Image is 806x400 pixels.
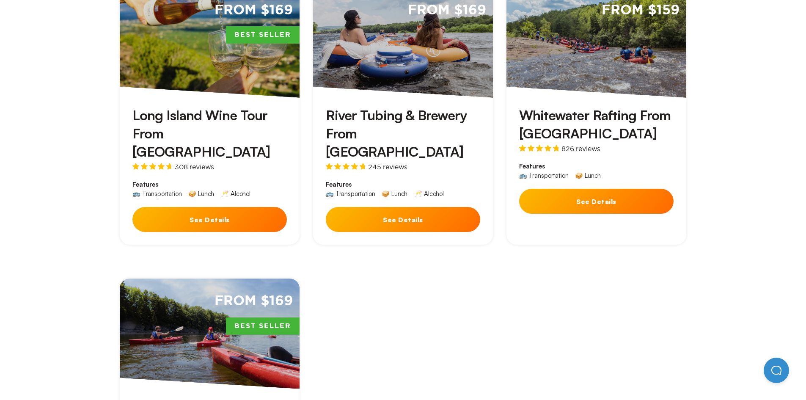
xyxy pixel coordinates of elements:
[764,358,789,383] iframe: Help Scout Beacon - Open
[575,172,601,179] div: 🥪 Lunch
[326,190,375,197] div: 🚌 Transportation
[408,1,486,19] span: From $169
[226,26,300,44] span: Best Seller
[561,145,600,152] span: 826 reviews
[132,106,287,161] h3: Long Island Wine Tour From [GEOGRAPHIC_DATA]
[382,190,407,197] div: 🥪 Lunch
[188,190,214,197] div: 🥪 Lunch
[326,207,480,232] button: See Details
[368,163,407,170] span: 245 reviews
[326,106,480,161] h3: River Tubing & Brewery From [GEOGRAPHIC_DATA]
[519,162,674,171] span: Features
[519,172,568,179] div: 🚌 Transportation
[326,180,480,189] span: Features
[414,190,444,197] div: 🥂 Alcohol
[215,1,293,19] span: From $169
[132,180,287,189] span: Features
[519,106,674,143] h3: Whitewater Rafting From [GEOGRAPHIC_DATA]
[221,190,250,197] div: 🥂 Alcohol
[132,190,182,197] div: 🚌 Transportation
[602,1,679,19] span: From $159
[175,163,214,170] span: 308 reviews
[215,292,293,310] span: From $169
[132,207,287,232] button: See Details
[226,317,300,335] span: Best Seller
[519,189,674,214] button: See Details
